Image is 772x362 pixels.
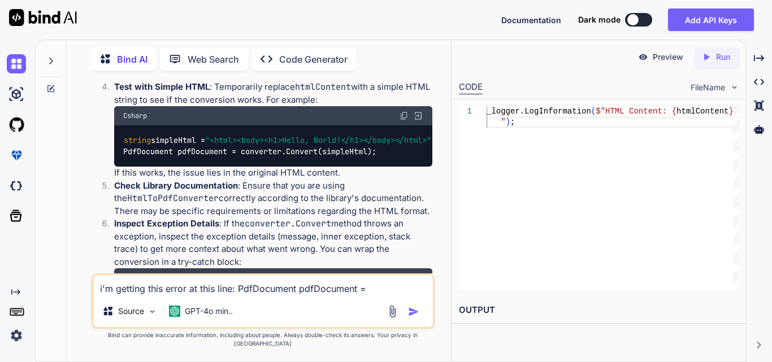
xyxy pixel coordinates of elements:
[174,69,194,80] code: &lt;
[400,111,409,120] img: copy
[452,297,746,324] h2: OUTPUT
[92,331,435,348] p: Bind can provide inaccurate information, including about people. Always double-check its answers....
[114,180,238,191] strong: Check Library Documentation
[7,146,26,165] img: premium
[691,82,725,93] span: FileName
[668,8,754,31] button: Add API Keys
[459,106,472,117] div: 1
[638,52,648,62] img: preview
[129,69,154,80] code: &amp;
[295,81,351,93] code: htmlContent
[459,81,483,94] div: CODE
[279,53,348,66] p: Code Generator
[676,107,728,116] span: htmlContent
[501,117,505,127] span: "
[148,307,157,316] img: Pick Models
[205,135,431,145] span: "<html><body><h1>Hello, World!</h1></body></html>"
[114,167,432,180] p: If this works, the issue lies in the original HTML content.
[7,176,26,195] img: darkCloudIdeIcon
[716,51,730,63] p: Run
[653,51,683,63] p: Preview
[506,117,510,127] span: )
[7,326,26,345] img: settings
[245,218,331,229] code: converter.Convert
[413,111,423,121] img: Open in Browser
[114,81,210,92] strong: Test with Simple HTML
[124,135,151,145] span: string
[123,111,147,120] span: Csharp
[117,53,148,66] p: Bind AI
[188,53,239,66] p: Web Search
[169,306,180,317] img: GPT-4o mini
[7,54,26,73] img: chat
[386,305,399,318] img: attachment
[408,306,419,317] img: icon
[501,14,561,26] button: Documentation
[262,69,267,80] code: >
[166,69,171,80] code: &
[114,218,219,229] strong: Inspect Exception Details
[118,306,144,317] p: Source
[487,107,591,116] span: _logger.LogInformation
[729,107,734,116] span: }
[9,9,77,26] img: Bind AI
[230,69,250,80] code: &gt;
[114,180,432,218] p: : Ensure that you are using the correctly according to the library's documentation. There may be ...
[578,14,621,25] span: Dark mode
[206,69,211,80] code: <
[596,107,676,116] span: $"HTML Content: {
[185,306,233,317] p: GPT-4o min..
[114,217,432,268] p: : If the method throws an exception, inspect the exception details (message, inner exception, sta...
[730,82,739,92] img: chevron down
[501,15,561,25] span: Documentation
[114,81,432,106] p: : Temporarily replace with a simple HTML string to see if the conversion works. For example:
[7,85,26,104] img: ai-studio
[127,193,219,204] code: HtmlToPdfConverter
[7,115,26,134] img: githubLight
[123,134,436,158] code: simpleHtml = ; PdfDocument pdfDocument = converter.Convert(simpleHtml);
[591,107,596,116] span: (
[510,117,515,127] span: ;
